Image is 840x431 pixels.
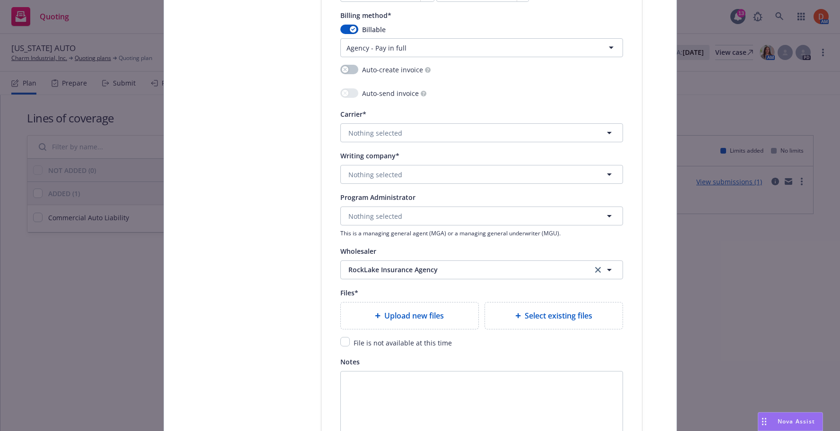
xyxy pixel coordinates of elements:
[758,413,770,431] div: Drag to move
[384,310,444,321] span: Upload new files
[340,229,623,237] span: This is a managing general agent (MGA) or a managing general underwriter (MGU).
[340,165,623,184] button: Nothing selected
[340,260,623,279] button: RockLake Insurance Agencyclear selection
[592,264,604,276] a: clear selection
[340,247,376,256] span: Wholesaler
[758,412,823,431] button: Nova Assist
[340,123,623,142] button: Nothing selected
[340,207,623,225] button: Nothing selected
[340,302,479,329] div: Upload new files
[348,170,402,180] span: Nothing selected
[340,288,358,297] span: Files*
[348,128,402,138] span: Nothing selected
[525,310,592,321] span: Select existing files
[348,211,402,221] span: Nothing selected
[340,193,416,202] span: Program Administrator
[340,25,623,34] div: Billable
[348,265,578,275] span: RockLake Insurance Agency
[485,302,623,329] div: Select existing files
[354,338,452,347] span: File is not available at this time
[340,11,391,20] span: Billing method*
[340,357,360,366] span: Notes
[340,110,366,119] span: Carrier*
[778,417,815,425] span: Nova Assist
[340,151,399,160] span: Writing company*
[362,65,423,75] span: Auto-create invoice
[362,88,419,98] span: Auto-send invoice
